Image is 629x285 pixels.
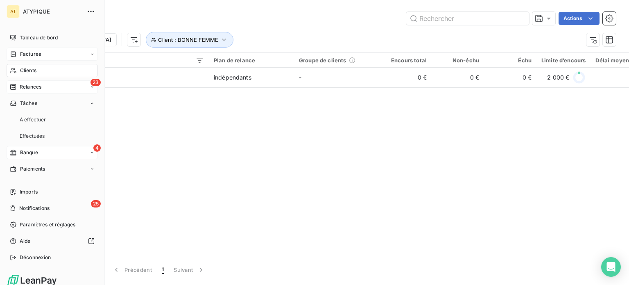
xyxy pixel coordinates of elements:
[541,57,586,64] div: Limite d’encours
[559,12,600,25] button: Actions
[437,57,479,64] div: Non-échu
[601,257,621,277] div: Open Intercom Messenger
[107,261,157,278] button: Précédent
[547,73,569,82] span: 2 000 €
[20,254,51,261] span: Déconnexion
[214,73,251,82] div: indépendants
[23,8,82,15] span: ATYPIQUE
[20,34,58,41] span: Tableau de bord
[20,116,46,123] span: À effectuer
[162,266,164,274] span: 1
[20,221,75,228] span: Paramètres et réglages
[379,68,432,87] td: 0 €
[158,36,218,43] span: Client : BONNE FEMME
[20,83,41,91] span: Relances
[432,68,484,87] td: 0 €
[57,78,204,86] span: C1496
[20,100,37,107] span: Tâches
[406,12,529,25] input: Rechercher
[146,32,233,48] button: Client : BONNE FEMME
[19,205,50,212] span: Notifications
[299,57,346,64] span: Groupe de clients
[384,57,427,64] div: Encours total
[20,237,31,245] span: Aide
[489,57,532,64] div: Échu
[7,5,20,18] div: AT
[20,132,45,140] span: Effectuées
[7,235,98,248] a: Aide
[214,57,289,64] div: Plan de relance
[93,144,101,152] span: 4
[20,67,36,74] span: Clients
[20,188,38,196] span: Imports
[299,74,301,81] span: -
[20,149,38,156] span: Banque
[91,200,101,207] span: 25
[157,261,169,278] button: 1
[91,79,101,86] span: 23
[484,68,536,87] td: 0 €
[20,50,41,58] span: Factures
[20,165,45,173] span: Paiements
[169,261,210,278] button: Suivant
